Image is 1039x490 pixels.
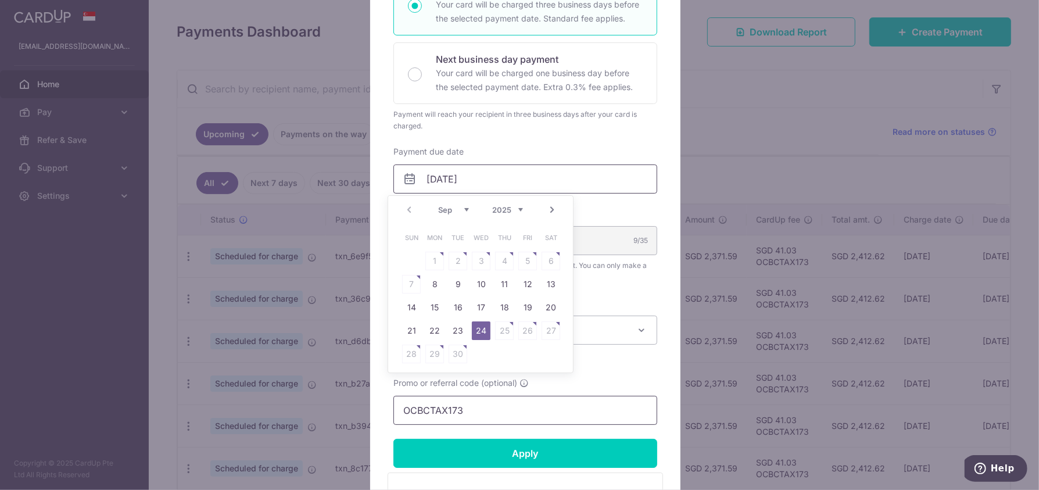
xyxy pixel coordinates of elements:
p: Your card will be charged one business day before the selected payment date. Extra 0.3% fee applies. [436,66,643,94]
iframe: Opens a widget where you can find more information [965,455,1027,484]
a: 21 [402,321,421,340]
a: 11 [495,275,514,294]
a: 8 [425,275,444,294]
div: 9/35 [633,235,648,246]
span: Promo or referral code (optional) [393,377,517,389]
input: Apply [393,439,657,468]
a: Next [545,203,559,217]
label: Payment due date [393,146,464,158]
span: Tuesday [449,228,467,247]
span: Thursday [495,228,514,247]
a: 18 [495,298,514,317]
div: Payment will reach your recipient in three business days after your card is charged. [393,109,657,132]
a: 16 [449,298,467,317]
input: DD / MM / YYYY [393,164,657,194]
span: Saturday [542,228,560,247]
a: 19 [518,298,537,317]
a: 10 [472,275,490,294]
a: 15 [425,298,444,317]
a: 13 [542,275,560,294]
span: Friday [518,228,537,247]
span: Sunday [402,228,421,247]
a: 17 [472,298,490,317]
a: 9 [449,275,467,294]
a: 22 [425,321,444,340]
a: 14 [402,298,421,317]
a: 23 [449,321,467,340]
p: Next business day payment [436,52,643,66]
a: 12 [518,275,537,294]
span: Wednesday [472,228,490,247]
span: Monday [425,228,444,247]
a: 24 [472,321,490,340]
a: 20 [542,298,560,317]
